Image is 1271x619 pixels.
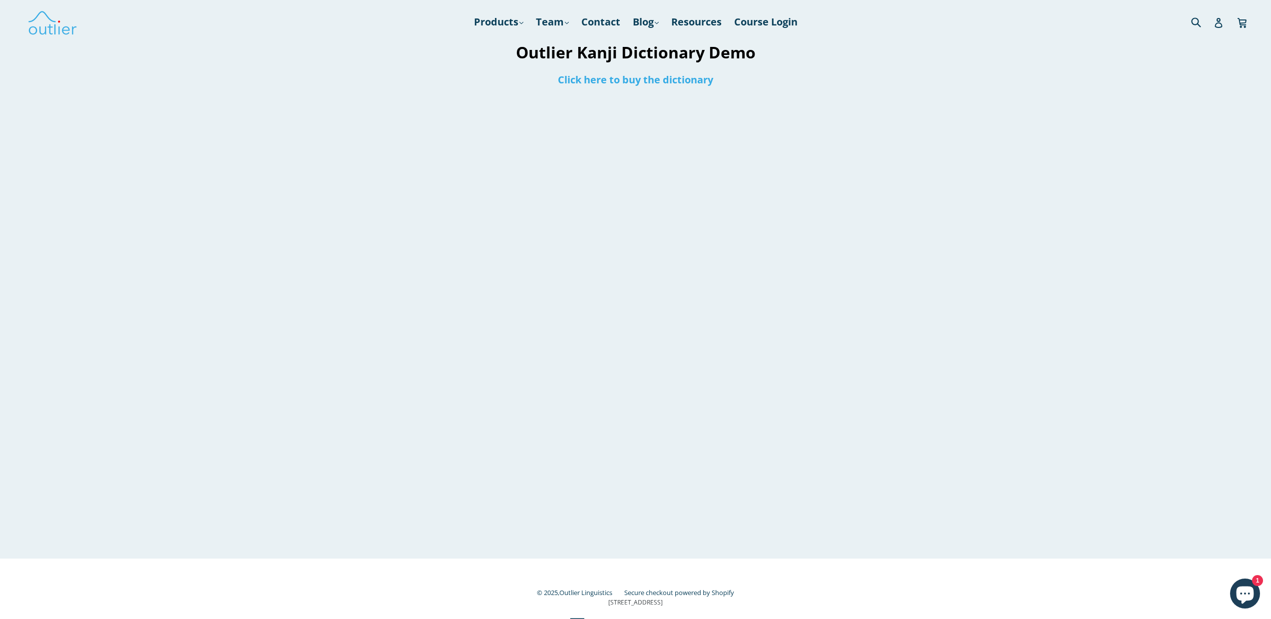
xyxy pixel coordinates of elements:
input: Search [1189,11,1216,32]
a: Team [531,13,574,31]
a: Outlier Linguistics [559,588,612,597]
a: Blog [628,13,664,31]
a: Contact [576,13,625,31]
inbox-online-store-chat: Shopify online store chat [1227,579,1263,611]
small: © 2025, [537,588,622,597]
a: Click here to buy the dictionary [558,73,713,86]
img: Outlier Linguistics [27,7,77,36]
a: Products [469,13,528,31]
a: Resources [666,13,727,31]
p: [STREET_ADDRESS] [364,598,908,607]
a: Course Login [729,13,803,31]
a: Secure checkout powered by Shopify [624,588,734,597]
h1: Outlier Kanji Dictionary Demo [323,41,948,63]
